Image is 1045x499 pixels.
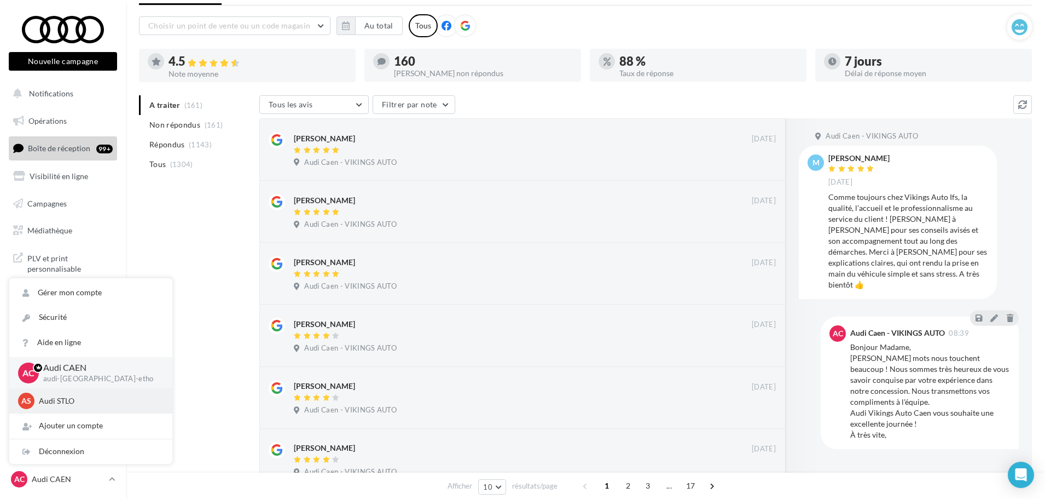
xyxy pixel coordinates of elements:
[304,343,397,353] span: Audi Caen - VIKINGS AUTO
[7,219,119,242] a: Médiathèque
[660,477,678,495] span: ...
[828,154,890,162] div: [PERSON_NAME]
[27,226,72,235] span: Médiathèque
[22,366,34,379] span: AC
[9,330,172,355] a: Aide en ligne
[7,246,119,279] a: PLV et print personnalisable
[7,165,119,188] a: Visibilité en ligne
[828,192,988,290] div: Comme toujours chez Vikings Auto Ifs, la qualité, l’accueil et le professionnalisme au service du...
[850,329,945,337] div: Audi Caen - VIKINGS AUTO
[294,381,355,392] div: [PERSON_NAME]
[149,139,185,150] span: Répondus
[949,330,969,337] span: 08:39
[170,160,193,169] span: (1304)
[336,16,403,35] button: Au total
[169,70,347,78] div: Note moyenne
[9,414,172,438] div: Ajouter un compte
[752,444,776,454] span: [DATE]
[32,474,104,485] p: Audi CAEN
[269,100,313,109] span: Tous les avis
[294,319,355,330] div: [PERSON_NAME]
[7,136,119,160] a: Boîte de réception99+
[149,159,166,170] span: Tous
[294,443,355,454] div: [PERSON_NAME]
[850,342,1010,440] div: Bonjour Madame, [PERSON_NAME] mots nous touchent beaucoup ! Nous sommes très heureux de vous savo...
[9,280,172,305] a: Gérer mon compte
[30,171,88,181] span: Visibilité en ligne
[14,474,25,485] span: AC
[752,134,776,144] span: [DATE]
[619,477,637,495] span: 2
[9,305,172,330] a: Sécurité
[448,481,472,491] span: Afficher
[394,55,572,67] div: 160
[304,158,397,168] span: Audi Caen - VIKINGS AUTO
[21,395,31,406] span: AS
[7,110,119,133] a: Opérations
[598,477,616,495] span: 1
[812,157,820,168] span: M
[639,477,657,495] span: 3
[294,195,355,206] div: [PERSON_NAME]
[833,328,843,339] span: AC
[355,16,403,35] button: Au total
[205,121,223,129] span: (161)
[512,481,558,491] span: résultats/page
[149,119,200,130] span: Non répondus
[845,55,1023,67] div: 7 jours
[189,140,212,149] span: (1143)
[259,95,369,114] button: Tous les avis
[478,479,506,495] button: 10
[43,374,155,384] p: audi-[GEOGRAPHIC_DATA]-etho
[9,52,117,71] button: Nouvelle campagne
[682,477,700,495] span: 17
[27,198,67,208] span: Campagnes
[752,320,776,330] span: [DATE]
[148,21,310,30] span: Choisir un point de vente ou un code magasin
[828,177,852,187] span: [DATE]
[169,55,347,68] div: 4.5
[39,395,159,406] p: Audi STLO
[752,196,776,206] span: [DATE]
[139,16,330,35] button: Choisir un point de vente ou un code magasin
[294,133,355,144] div: [PERSON_NAME]
[9,439,172,464] div: Déconnexion
[294,257,355,268] div: [PERSON_NAME]
[409,14,438,37] div: Tous
[304,220,397,230] span: Audi Caen - VIKINGS AUTO
[826,131,918,141] span: Audi Caen - VIKINGS AUTO
[845,70,1023,77] div: Délai de réponse moyen
[28,144,90,153] span: Boîte de réception
[7,82,115,105] button: Notifications
[7,192,119,215] a: Campagnes
[43,362,155,374] p: Audi CAEN
[1008,462,1034,488] div: Open Intercom Messenger
[373,95,455,114] button: Filtrer par note
[619,70,798,77] div: Taux de réponse
[304,405,397,415] span: Audi Caen - VIKINGS AUTO
[394,70,572,77] div: [PERSON_NAME] non répondus
[483,483,492,491] span: 10
[27,251,113,274] span: PLV et print personnalisable
[9,469,117,490] a: AC Audi CAEN
[752,382,776,392] span: [DATE]
[28,116,67,125] span: Opérations
[29,89,73,98] span: Notifications
[304,282,397,291] span: Audi Caen - VIKINGS AUTO
[752,258,776,268] span: [DATE]
[304,467,397,477] span: Audi Caen - VIKINGS AUTO
[619,55,798,67] div: 88 %
[96,145,113,153] div: 99+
